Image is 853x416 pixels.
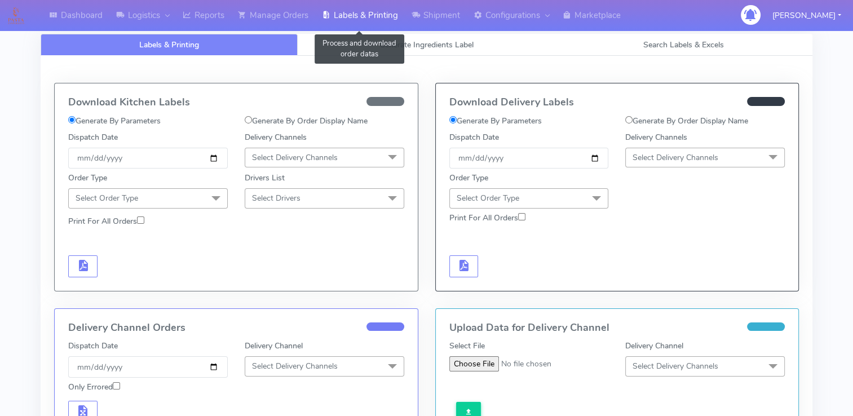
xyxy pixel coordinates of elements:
label: Delivery Channel [625,340,683,352]
label: Select File [449,340,485,352]
span: Search Labels & Excels [643,39,724,50]
input: Print For All Orders [518,213,525,220]
span: Select Drivers [252,193,300,203]
span: Select Order Type [76,193,138,203]
span: Select Delivery Channels [633,152,718,163]
label: Delivery Channels [245,131,307,143]
label: Dispatch Date [68,131,118,143]
label: Delivery Channels [625,131,687,143]
h4: Upload Data for Delivery Channel [449,322,785,334]
label: Generate By Order Display Name [625,115,748,127]
input: Generate By Parameters [449,116,457,123]
label: Only Errored [68,381,120,393]
label: Dispatch Date [449,131,499,143]
label: Generate By Order Display Name [245,115,368,127]
input: Generate By Order Display Name [245,116,252,123]
span: Select Delivery Channels [252,152,338,163]
input: Print For All Orders [137,216,144,224]
label: Drivers List [245,172,285,184]
span: Select Delivery Channels [633,361,718,371]
label: Print For All Orders [449,212,525,224]
span: Labels & Printing [139,39,199,50]
span: Generate Ingredients Label [379,39,474,50]
label: Order Type [68,172,107,184]
label: Print For All Orders [68,215,144,227]
input: Only Errored [113,382,120,390]
label: Generate By Parameters [68,115,161,127]
span: Select Order Type [457,193,519,203]
input: Generate By Order Display Name [625,116,633,123]
h4: Delivery Channel Orders [68,322,404,334]
h4: Download Kitchen Labels [68,97,404,108]
label: Generate By Parameters [449,115,542,127]
input: Generate By Parameters [68,116,76,123]
label: Dispatch Date [68,340,118,352]
ul: Tabs [41,34,812,56]
label: Order Type [449,172,488,184]
h4: Download Delivery Labels [449,97,785,108]
span: Select Delivery Channels [252,361,338,371]
label: Delivery Channel [245,340,303,352]
button: [PERSON_NAME] [764,4,850,27]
